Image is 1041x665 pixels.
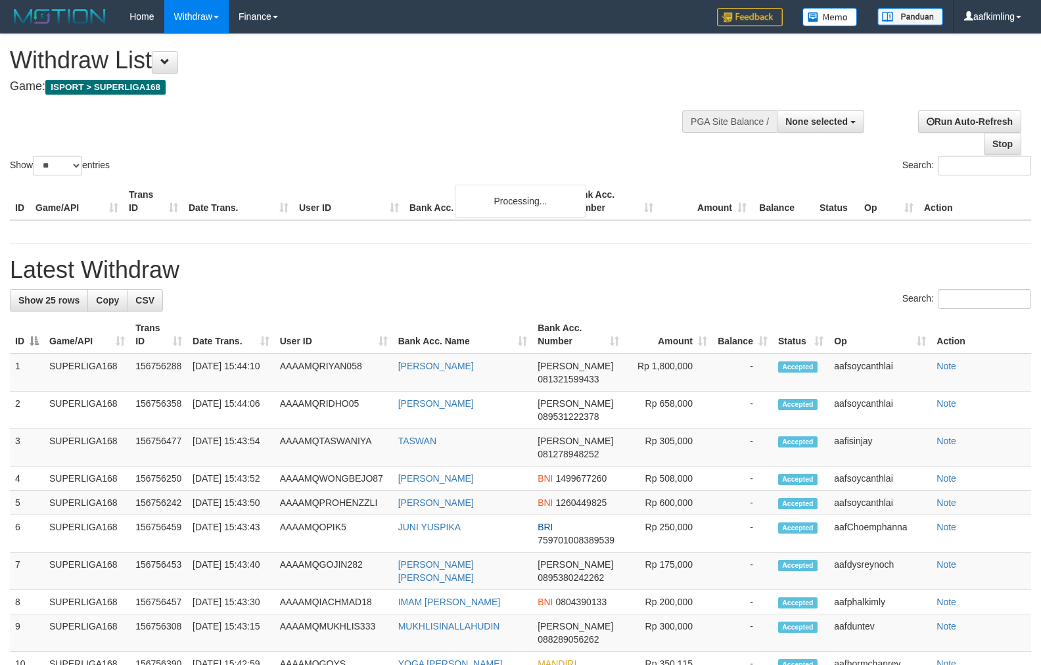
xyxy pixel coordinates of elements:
[187,491,275,515] td: [DATE] 15:43:50
[937,559,956,570] a: Note
[712,392,773,429] td: -
[877,8,943,26] img: panduan.png
[902,156,1031,175] label: Search:
[45,80,166,95] span: ISPORT > SUPERLIGA168
[275,614,393,652] td: AAAAMQMUKHLIS333
[130,515,187,553] td: 156756459
[712,614,773,652] td: -
[624,614,712,652] td: Rp 300,000
[130,553,187,590] td: 156756453
[275,553,393,590] td: AAAAMQGOJIN282
[183,183,294,220] th: Date Trans.
[275,392,393,429] td: AAAAMQRIDHO05
[538,449,599,459] span: Copy 081278948252 to clipboard
[937,398,956,409] a: Note
[44,467,130,491] td: SUPERLIGA168
[902,289,1031,309] label: Search:
[130,614,187,652] td: 156756308
[829,590,931,614] td: aafphalkimly
[10,7,110,26] img: MOTION_logo.png
[398,361,474,371] a: [PERSON_NAME]
[555,497,607,508] span: Copy 1260449825 to clipboard
[778,436,818,447] span: Accepted
[404,183,565,220] th: Bank Acc. Name
[937,361,956,371] a: Note
[30,183,124,220] th: Game/API
[187,614,275,652] td: [DATE] 15:43:15
[778,622,818,633] span: Accepted
[624,392,712,429] td: Rp 658,000
[712,491,773,515] td: -
[802,8,858,26] img: Button%20Memo.svg
[127,289,163,311] a: CSV
[33,156,82,175] select: Showentries
[538,436,613,446] span: [PERSON_NAME]
[777,110,864,133] button: None selected
[398,398,474,409] a: [PERSON_NAME]
[538,634,599,645] span: Copy 088289056262 to clipboard
[624,590,712,614] td: Rp 200,000
[624,553,712,590] td: Rp 175,000
[937,597,956,607] a: Note
[538,597,553,607] span: BNI
[712,467,773,491] td: -
[275,467,393,491] td: AAAAMQWONGBEJO87
[659,183,752,220] th: Amount
[44,316,130,354] th: Game/API: activate to sort column ascending
[538,522,553,532] span: BRI
[187,392,275,429] td: [DATE] 15:44:06
[10,47,681,74] h1: Withdraw List
[275,429,393,467] td: AAAAMQTASWANIYA
[275,316,393,354] th: User ID: activate to sort column ascending
[130,354,187,392] td: 156756288
[829,553,931,590] td: aafdysreynoch
[778,361,818,373] span: Accepted
[18,295,80,306] span: Show 25 rows
[44,553,130,590] td: SUPERLIGA168
[538,398,613,409] span: [PERSON_NAME]
[398,436,436,446] a: TASWAN
[275,354,393,392] td: AAAAMQRIYAN058
[859,183,919,220] th: Op
[44,515,130,553] td: SUPERLIGA168
[829,316,931,354] th: Op: activate to sort column ascending
[785,116,848,127] span: None selected
[624,316,712,354] th: Amount: activate to sort column ascending
[44,392,130,429] td: SUPERLIGA168
[538,473,553,484] span: BNI
[44,491,130,515] td: SUPERLIGA168
[10,553,44,590] td: 7
[538,361,613,371] span: [PERSON_NAME]
[10,257,1031,283] h1: Latest Withdraw
[778,597,818,608] span: Accepted
[829,515,931,553] td: aafChoemphanna
[10,491,44,515] td: 5
[624,429,712,467] td: Rp 305,000
[294,183,404,220] th: User ID
[187,590,275,614] td: [DATE] 15:43:30
[10,156,110,175] label: Show entries
[130,316,187,354] th: Trans ID: activate to sort column ascending
[624,354,712,392] td: Rp 1,800,000
[829,429,931,467] td: aafisinjay
[918,110,1021,133] a: Run Auto-Refresh
[10,183,30,220] th: ID
[275,491,393,515] td: AAAAMQPROHENZZLI
[275,590,393,614] td: AAAAMQIACHMAD18
[829,467,931,491] td: aafsoycanthlai
[130,590,187,614] td: 156756457
[10,429,44,467] td: 3
[187,429,275,467] td: [DATE] 15:43:54
[130,467,187,491] td: 156756250
[829,392,931,429] td: aafsoycanthlai
[937,522,956,532] a: Note
[10,590,44,614] td: 8
[712,429,773,467] td: -
[538,497,553,508] span: BNI
[538,535,614,545] span: Copy 759701008389539 to clipboard
[10,289,88,311] a: Show 25 rows
[829,614,931,652] td: aafduntev
[538,374,599,384] span: Copy 081321599433 to clipboard
[398,621,500,631] a: MUKHLISINALLAHUDIN
[10,614,44,652] td: 9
